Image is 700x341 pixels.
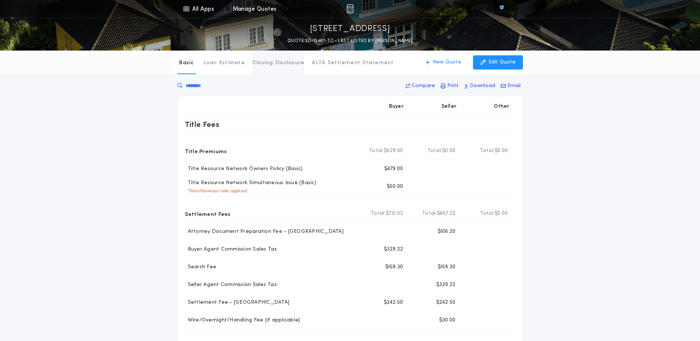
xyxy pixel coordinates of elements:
p: Closing Disclosure [252,59,305,67]
button: Print [438,79,461,93]
img: vs-icon [486,5,517,13]
button: Edit Quote [473,55,523,69]
p: Seller Agent Commission Sales Tax [185,281,277,289]
p: Other [494,103,509,110]
p: Seller [441,103,457,110]
p: $329.22 [436,281,456,289]
button: New Quote [418,55,469,69]
p: Title Resource Network Simultaneous Issue (Basic) [185,179,316,187]
p: Basic [179,59,194,67]
p: $30.00 [439,317,456,324]
p: [STREET_ADDRESS] [310,23,390,35]
span: $867.22 [437,210,456,217]
p: $242.50 [384,299,403,306]
b: Total: [480,147,495,155]
p: Settlement Fee - [GEOGRAPHIC_DATA] [185,299,290,306]
p: QUOTE SD-13457-TC - LAST EDITED BY [PERSON_NAME] [287,37,413,45]
p: Print [447,82,459,90]
p: Buyer Agent Commission Sales Tax [185,246,277,253]
p: Download [470,82,495,90]
b: Total: [422,210,437,217]
p: Settlement Fees [185,208,231,220]
p: $479.00 [384,165,403,173]
p: Search Fee [185,263,217,271]
p: $106.20 [438,228,456,235]
p: Title Resource Network Owners Policy (Basic) [185,165,303,173]
p: $329.22 [384,246,403,253]
p: $50.00 [387,183,403,190]
p: ALTA Settlement Statement [312,59,394,67]
p: Loan Estimate [203,59,245,67]
p: $242.50 [436,299,456,306]
p: Edit Quote [489,59,515,66]
p: Title Premiums [185,145,227,157]
p: Email [507,82,521,90]
p: Compare [411,82,435,90]
p: Attorney Document Preparation Fee - [GEOGRAPHIC_DATA] [185,228,344,235]
p: Buyer [389,103,404,110]
b: Total: [371,210,386,217]
p: Wire/Overnight/Handling Fee (if applicable) [185,317,300,324]
b: Total: [480,210,495,217]
button: Download [462,79,497,93]
b: Total: [428,147,442,155]
p: $159.30 [438,263,456,271]
span: $731.02 [386,210,403,217]
button: Compare [403,79,437,93]
span: $0.00 [494,210,508,217]
p: * Simultaneous rate applied [185,188,247,194]
span: $0.00 [494,147,508,155]
p: New Quote [433,59,461,66]
img: img [346,4,354,13]
span: $529.00 [384,147,403,155]
span: $0.00 [442,147,455,155]
p: Title Fees [185,118,220,130]
button: Email [499,79,523,93]
b: Total: [369,147,384,155]
p: $159.30 [385,263,403,271]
